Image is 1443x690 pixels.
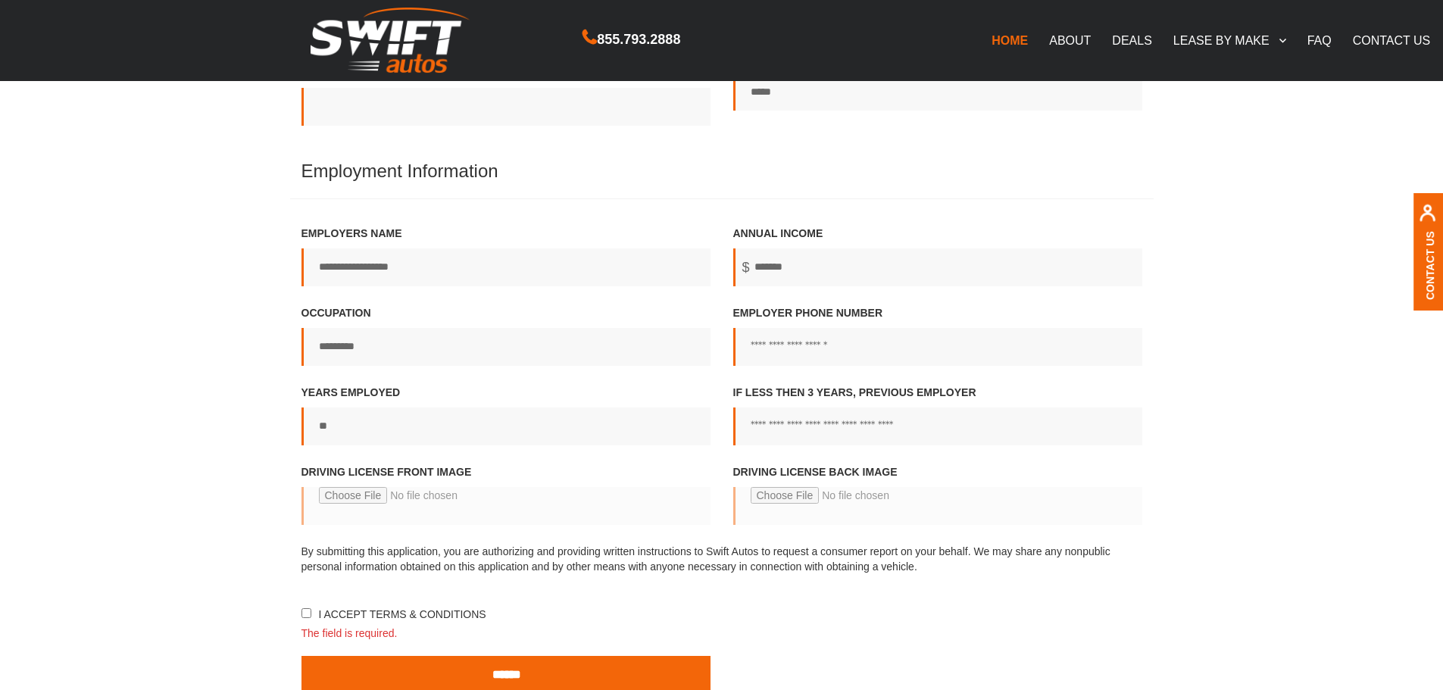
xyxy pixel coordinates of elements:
[733,487,1142,525] input: Driving license back image
[301,608,311,618] input: I accept Terms & Conditions
[301,626,1142,641] span: The field is required.
[301,407,711,445] input: Years employed
[301,305,711,366] label: Occupation
[733,73,1142,111] input: Which Deal Are You Applying For?
[1101,24,1162,56] a: DEALS
[733,407,1142,445] input: If less then 3 years, Previous employer
[733,305,1142,366] label: Employer phone number
[301,50,711,126] label: Have you lived at that address for more than 3 years? If not, Please provide previous address:
[301,385,711,445] label: Years employed
[733,328,1142,366] input: Employer phone number
[1424,231,1436,300] a: Contact Us
[301,328,711,366] input: Occupation
[733,226,1142,286] label: Annual income
[301,487,711,525] input: Driving License front image
[316,608,486,620] span: I accept Terms & Conditions
[733,464,1142,540] label: Driving license back image
[1297,24,1342,56] a: FAQ
[301,544,1142,574] p: By submitting this application, you are authorizing and providing written instructions to Swift A...
[301,464,711,540] label: Driving License front image
[301,248,711,286] input: Employers name
[1419,205,1436,231] img: contact us, iconuser
[583,33,680,46] a: 855.793.2888
[733,248,1142,286] input: Annual income
[1163,24,1297,56] a: LEASE BY MAKE
[301,88,711,126] input: Have you lived at that address for more than 3 years? If not, Please provide previous address:
[1342,24,1441,56] a: CONTACT US
[290,161,1154,198] h4: Employment Information
[1039,24,1101,56] a: ABOUT
[597,29,680,51] span: 855.793.2888
[733,385,1142,445] label: If less then 3 years, Previous employer
[311,8,470,73] img: Swift Autos
[301,226,711,286] label: Employers name
[981,24,1039,56] a: HOME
